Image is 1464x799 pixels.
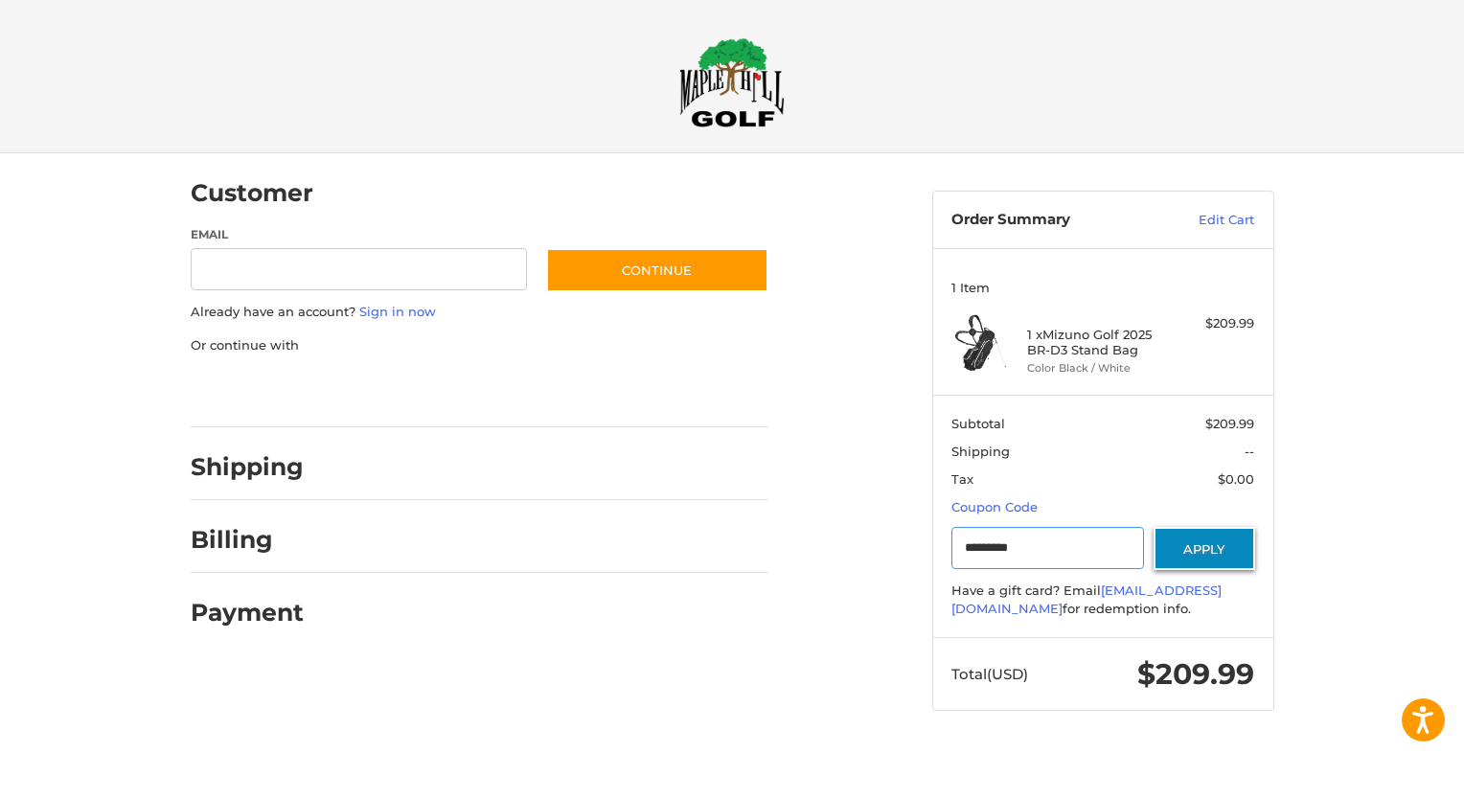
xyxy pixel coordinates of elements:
h4: 1 x Mizuno Golf 2025 BR-D3 Stand Bag [1027,327,1174,358]
div: $209.99 [1178,314,1254,333]
p: Already have an account? [191,303,768,322]
li: Color Black / White [1027,360,1174,377]
a: Coupon Code [951,499,1038,514]
a: Sign in now [359,304,436,319]
span: Shipping [951,444,1010,459]
span: Total (USD) [951,665,1028,683]
span: Subtotal [951,416,1005,431]
div: Have a gift card? Email for redemption info. [951,582,1254,619]
input: Gift Certificate or Coupon Code [951,527,1144,570]
iframe: PayPal-venmo [509,374,652,408]
iframe: PayPal-paylater [347,374,491,408]
h2: Customer [191,178,313,208]
span: -- [1245,444,1254,459]
span: Tax [951,471,973,487]
h2: Shipping [191,452,304,482]
a: Edit Cart [1157,211,1254,230]
h2: Payment [191,598,304,628]
span: $0.00 [1218,471,1254,487]
img: Maple Hill Golf [679,37,785,127]
label: Email [191,226,528,243]
p: Or continue with [191,336,768,355]
iframe: PayPal-paypal [184,374,328,408]
button: Continue [546,248,768,292]
h2: Billing [191,525,303,555]
span: $209.99 [1137,656,1254,692]
h3: Order Summary [951,211,1157,230]
span: $209.99 [1205,416,1254,431]
h3: 1 Item [951,280,1254,295]
button: Apply [1154,527,1255,570]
